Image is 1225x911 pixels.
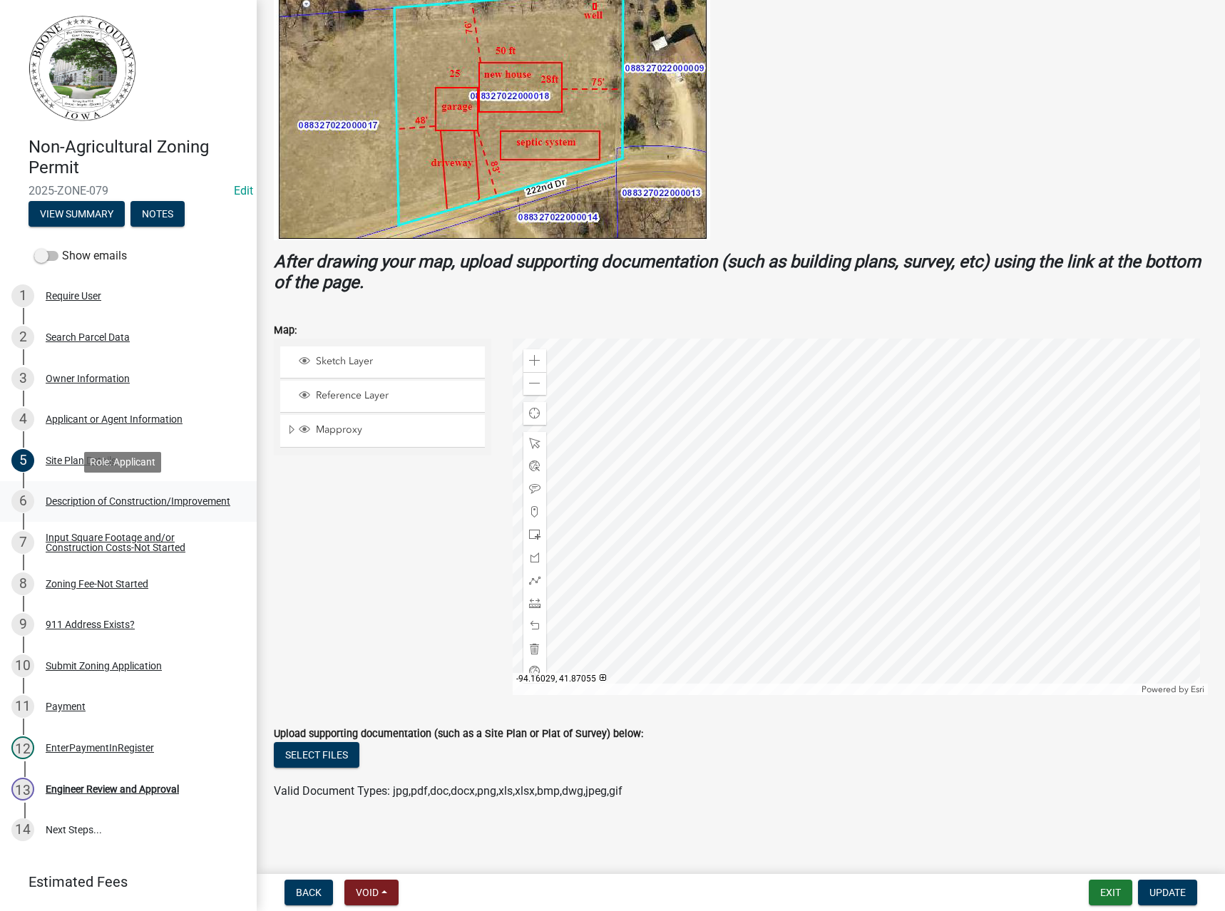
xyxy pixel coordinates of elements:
[11,613,34,636] div: 9
[11,326,34,349] div: 2
[11,531,34,554] div: 7
[280,415,485,448] li: Mapproxy
[1089,880,1132,905] button: Exit
[356,887,379,898] span: Void
[130,201,185,227] button: Notes
[11,490,34,513] div: 6
[344,880,399,905] button: Void
[274,729,643,739] label: Upload supporting documentation (such as a Site Plan or Plat of Survey) below:
[1138,684,1208,695] div: Powered by
[29,137,245,178] h4: Non-Agricultural Zoning Permit
[296,887,322,898] span: Back
[280,346,485,379] li: Sketch Layer
[274,784,622,798] span: Valid Document Types: jpg,pdf,doc,docx,png,xls,xlsx,bmp,dwg,jpeg,gif
[46,332,130,342] div: Search Parcel Data
[11,778,34,801] div: 13
[29,184,228,197] span: 2025-ZONE-079
[29,15,137,122] img: Boone County, Iowa
[274,326,297,336] label: Map:
[11,736,34,759] div: 12
[11,572,34,595] div: 8
[274,252,1201,292] strong: After drawing your map, upload supporting documentation (such as building plans, survey, etc) usi...
[46,455,116,465] div: Site Plan Details
[11,868,234,896] a: Estimated Fees
[297,389,480,403] div: Reference Layer
[29,201,125,227] button: View Summary
[11,654,34,677] div: 10
[130,209,185,220] wm-modal-confirm: Notes
[46,579,148,589] div: Zoning Fee-Not Started
[312,423,480,436] span: Mapproxy
[1191,684,1204,694] a: Esri
[46,496,230,506] div: Description of Construction/Improvement
[523,402,546,425] div: Find my location
[11,818,34,841] div: 14
[312,355,480,368] span: Sketch Layer
[523,349,546,372] div: Zoom in
[34,247,127,264] label: Show emails
[46,291,101,301] div: Require User
[46,661,162,671] div: Submit Zoning Application
[46,619,135,629] div: 911 Address Exists?
[312,389,480,402] span: Reference Layer
[11,449,34,472] div: 5
[297,423,480,438] div: Mapproxy
[46,701,86,711] div: Payment
[1138,880,1197,905] button: Update
[523,372,546,395] div: Zoom out
[46,532,234,552] div: Input Square Footage and/or Construction Costs-Not Started
[279,343,486,452] ul: Layer List
[234,184,253,197] wm-modal-confirm: Edit Application Number
[84,452,161,473] div: Role: Applicant
[280,381,485,413] li: Reference Layer
[11,367,34,390] div: 3
[286,423,297,438] span: Expand
[46,784,179,794] div: Engineer Review and Approval
[46,743,154,753] div: EnterPaymentInRegister
[46,374,130,384] div: Owner Information
[11,695,34,718] div: 11
[297,355,480,369] div: Sketch Layer
[29,209,125,220] wm-modal-confirm: Summary
[234,184,253,197] a: Edit
[1149,887,1186,898] span: Update
[11,284,34,307] div: 1
[11,408,34,431] div: 4
[46,414,183,424] div: Applicant or Agent Information
[274,742,359,768] button: Select files
[285,880,333,905] button: Back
